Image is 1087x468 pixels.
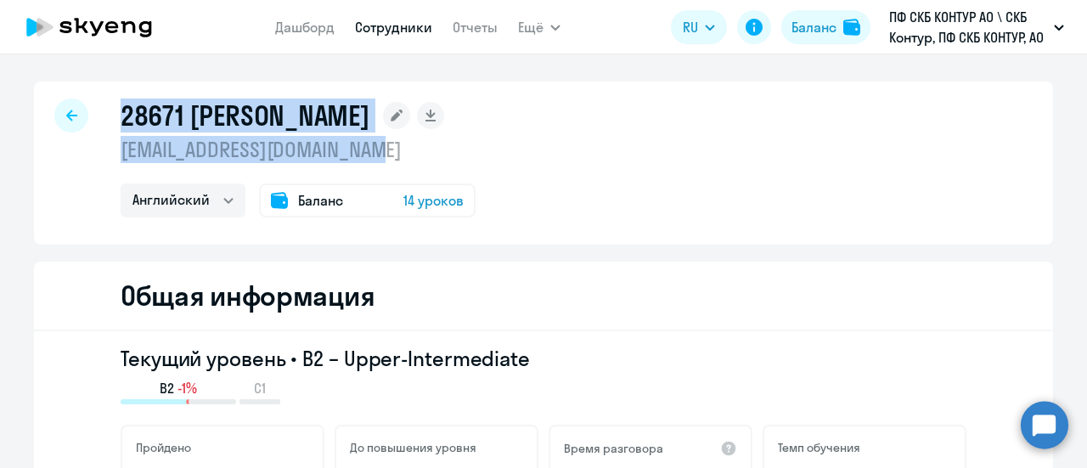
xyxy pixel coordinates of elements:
span: B2 [160,379,174,398]
button: ПФ СКБ КОНТУР АО \ СКБ Контур, ПФ СКБ КОНТУР, АО [881,7,1073,48]
button: Ещё [518,10,560,44]
h1: 28671 [PERSON_NAME] [121,99,369,133]
p: ПФ СКБ КОНТУР АО \ СКБ Контур, ПФ СКБ КОНТУР, АО [889,7,1047,48]
div: Баланс [791,17,836,37]
h3: Текущий уровень • B2 – Upper-Intermediate [121,345,966,372]
span: C1 [254,379,266,398]
button: RU [671,10,727,44]
h5: Пройдено [136,440,191,455]
img: balance [843,19,860,36]
a: Отчеты [453,19,498,36]
span: Ещё [518,17,543,37]
button: Балансbalance [781,10,870,44]
h2: Общая информация [121,279,375,313]
span: -1% [177,379,197,398]
a: Дашборд [275,19,335,36]
span: Баланс [298,190,343,211]
span: RU [683,17,698,37]
h5: Время разговора [564,441,663,456]
a: Сотрудники [355,19,432,36]
h5: Темп обучения [778,440,860,455]
p: [EMAIL_ADDRESS][DOMAIN_NAME] [121,136,476,163]
span: 14 уроков [403,190,464,211]
h5: До повышения уровня [350,440,476,455]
